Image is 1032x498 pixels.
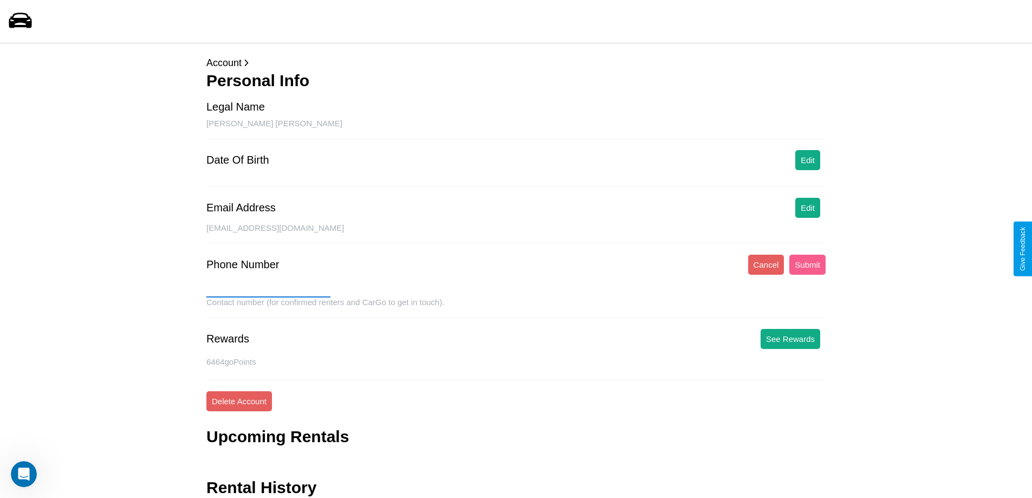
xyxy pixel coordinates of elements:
div: Email Address [206,202,276,214]
p: Account [206,54,826,72]
button: Edit [795,198,820,218]
h3: Upcoming Rentals [206,428,349,446]
button: Cancel [748,255,784,275]
div: Date Of Birth [206,154,269,166]
div: [PERSON_NAME] [PERSON_NAME] [206,119,826,139]
h3: Rental History [206,478,316,497]
div: [EMAIL_ADDRESS][DOMAIN_NAME] [206,223,826,244]
div: Phone Number [206,258,280,271]
div: Give Feedback [1019,227,1027,271]
div: Legal Name [206,101,265,113]
h3: Personal Info [206,72,826,90]
button: Delete Account [206,391,272,411]
button: Edit [795,150,820,170]
button: See Rewards [761,329,820,349]
div: Rewards [206,333,249,345]
p: 6464 goPoints [206,354,826,369]
button: Submit [789,255,826,275]
div: Contact number (for confirmed renters and CarGo to get in touch). [206,297,826,318]
iframe: Intercom live chat [11,461,37,487]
